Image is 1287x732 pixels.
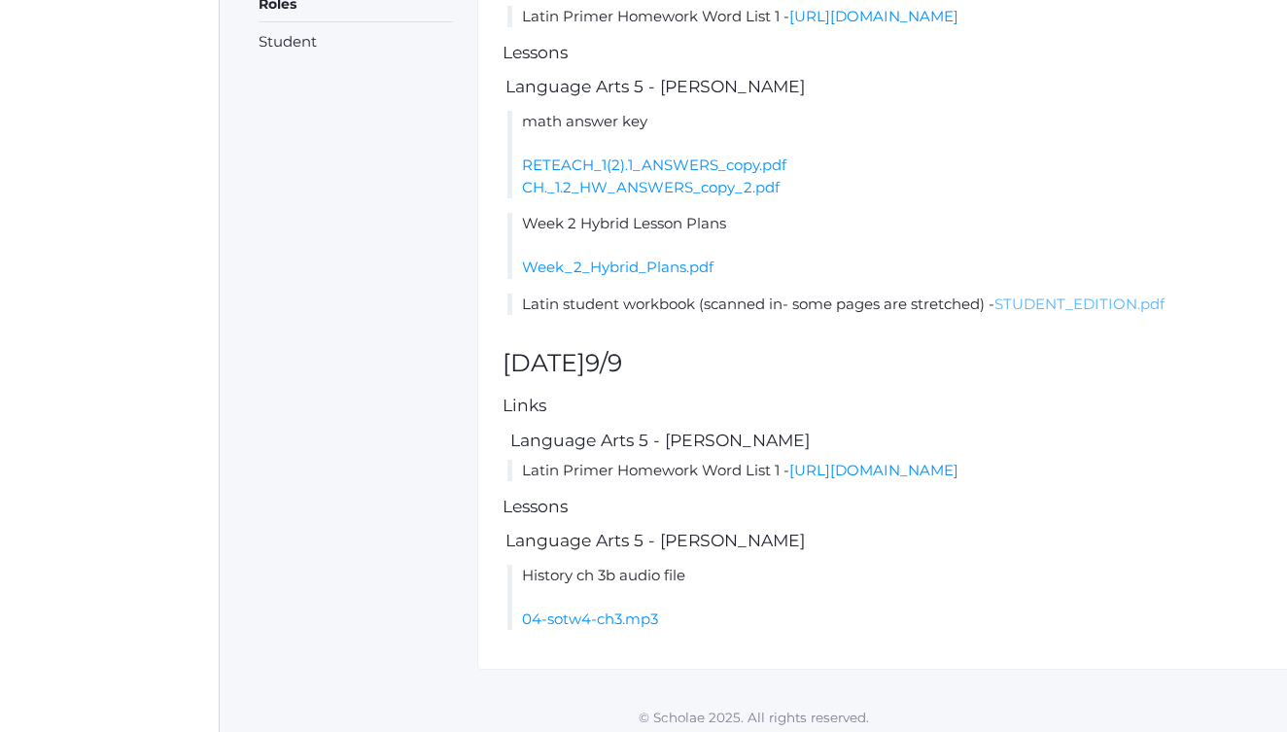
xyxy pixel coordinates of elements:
a: [URL][DOMAIN_NAME] [789,7,958,25]
a: STUDENT_EDITION.pdf [994,295,1165,313]
a: RETEACH_1(2).1_ANSWERS_copy.pdf [522,156,786,174]
li: Student [259,31,453,53]
a: [URL][DOMAIN_NAME] [789,461,958,479]
a: 04-sotw4-ch3.mp3 [522,610,658,628]
p: © Scholae 2025. All rights reserved. [220,708,1287,727]
a: CH._1.2_HW_ANSWERS_copy_2.pdf [522,178,780,196]
a: Week_2_Hybrid_Plans.pdf [522,258,713,276]
span: 9/9 [585,348,622,377]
